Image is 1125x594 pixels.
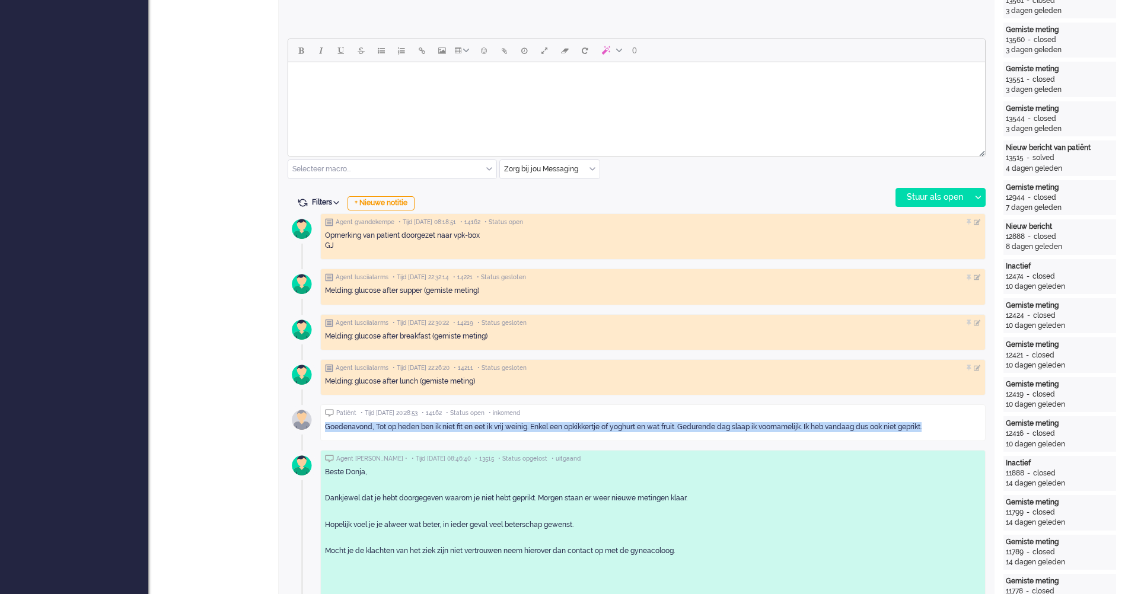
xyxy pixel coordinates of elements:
span: • Status opgelost [498,455,547,463]
img: ic_chat_grey.svg [325,409,334,417]
div: - [1025,232,1034,242]
div: 13515 [1006,153,1024,163]
div: 10 dagen geleden [1006,282,1114,292]
div: Nieuw bericht van patiënt [1006,143,1114,153]
img: ic_note_grey.svg [325,364,333,372]
div: 10 dagen geleden [1006,400,1114,410]
div: closed [1033,311,1056,321]
button: Insert/edit link [412,40,432,60]
div: Gemiste meting [1006,379,1114,389]
div: 10 dagen geleden [1006,439,1114,449]
span: 0 [632,46,637,55]
div: Gemiste meting [1006,419,1114,429]
div: Gemiste meting [1006,497,1114,507]
span: • Tijd [DATE] 08:18:51 [399,218,456,226]
div: Melding: glucose after lunch (gemiste meting) [325,376,981,387]
div: Nieuw bericht [1006,222,1114,232]
div: closed [1033,468,1056,478]
span: Agent [PERSON_NAME] • [336,455,407,463]
div: - [1024,311,1033,321]
button: Table [452,40,474,60]
div: 11799 [1006,507,1024,518]
img: ic_note_grey.svg [325,273,333,282]
p: Mocht je de klachten van het ziek zijn niet vertrouwen neem hierover dan contact op met de gyneac... [325,546,981,556]
div: - [1025,193,1034,203]
img: avatar [287,214,317,244]
div: 14 dagen geleden [1006,557,1114,567]
iframe: Rich Text Area [288,62,985,146]
div: - [1024,507,1032,518]
div: closed [1032,272,1055,282]
div: 13544 [1006,114,1025,124]
span: • inkomend [489,409,520,417]
div: 10 dagen geleden [1006,360,1114,371]
div: Gemiste meting [1006,104,1114,114]
p: Beste Donja, [325,467,981,477]
span: • 14162 [460,218,480,226]
p: Dankjewel dat je hebt doorgegeven waarom je niet hebt geprikt. Morgen staan er weer nieuwe meting... [325,493,981,503]
div: closed [1034,35,1056,45]
span: • Tijd [DATE] 08:46:40 [412,455,471,463]
div: closed [1034,232,1056,242]
div: Inactief [1006,261,1114,272]
span: • Status gesloten [477,273,526,282]
div: 14 dagen geleden [1006,518,1114,528]
p: Hopelijk voel je je alweer wat beter, in ieder geval veel beterschap gewenst. [325,520,981,530]
div: Gemiste meting [1006,301,1114,311]
button: Italic [311,40,331,60]
div: 7 dagen geleden [1006,203,1114,213]
div: Melding: glucose after supper (gemiste meting) [325,286,981,296]
div: closed [1032,350,1054,360]
button: Clear formatting [554,40,575,60]
div: 12416 [1006,429,1024,439]
img: avatar [287,405,317,435]
span: • uitgaand [552,455,581,463]
div: + Nieuwe notitie [348,196,415,210]
div: 3 dagen geleden [1006,6,1114,16]
span: • 14221 [453,273,473,282]
div: 12474 [1006,272,1024,282]
div: closed [1032,547,1055,557]
div: 4 dagen geleden [1006,164,1114,174]
div: 11888 [1006,468,1024,478]
div: 3 dagen geleden [1006,124,1114,134]
div: 13560 [1006,35,1025,45]
div: 8 dagen geleden [1006,242,1114,252]
span: Filters [312,198,343,206]
div: Gemiste meting [1006,64,1114,74]
div: 10 dagen geleden [1006,321,1114,331]
img: avatar [287,451,317,480]
div: Melding: glucose after breakfast (gemiste meting) [325,331,981,341]
div: 11789 [1006,547,1024,557]
div: - [1024,153,1032,163]
span: • 13515 [475,455,494,463]
div: - [1025,114,1034,124]
img: avatar [287,360,317,389]
span: • 14162 [422,409,442,417]
button: Numbered list [391,40,412,60]
div: closed [1032,389,1055,400]
div: - [1024,429,1032,439]
span: • 14211 [454,364,473,372]
button: AI [595,40,627,60]
button: Strikethrough [351,40,371,60]
div: - [1024,468,1033,478]
div: closed [1032,507,1055,518]
img: avatar [287,269,317,299]
button: Bullet list [371,40,391,60]
div: 12424 [1006,311,1024,321]
img: ic_note_grey.svg [325,218,333,226]
div: solved [1032,153,1054,163]
div: - [1023,350,1032,360]
div: Stuur als open [896,189,970,206]
div: Inactief [1006,458,1114,468]
div: closed [1032,429,1055,439]
img: ic_chat_grey.svg [325,455,334,462]
span: • Status open [446,409,485,417]
div: - [1025,35,1034,45]
span: • Tijd [DATE] 20:28:53 [361,409,418,417]
div: - [1024,75,1032,85]
span: • Status gesloten [477,319,527,327]
div: Gemiste meting [1006,340,1114,350]
div: Resize [975,146,985,157]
